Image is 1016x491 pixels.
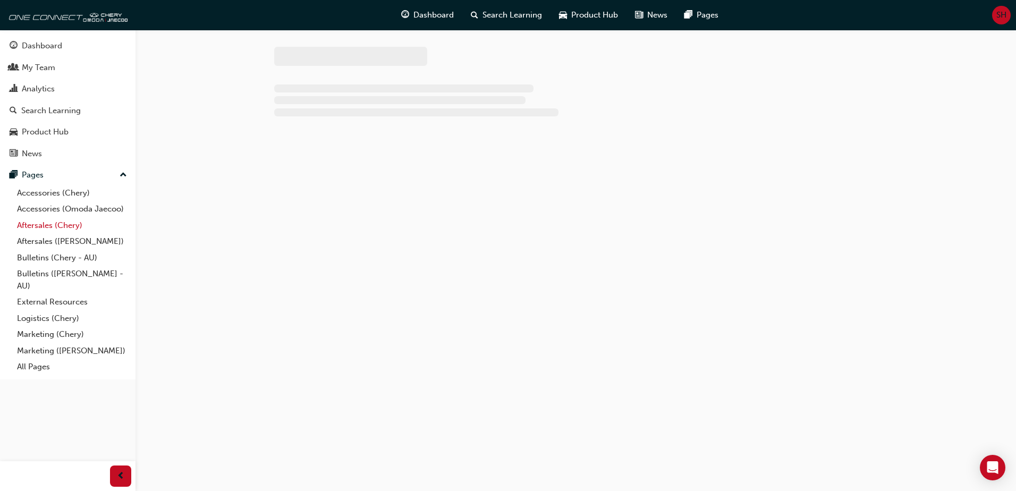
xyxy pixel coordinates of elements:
div: Product Hub [22,126,69,138]
a: Bulletins ([PERSON_NAME] - AU) [13,266,131,294]
a: Dashboard [4,36,131,56]
span: guage-icon [401,9,409,22]
a: All Pages [13,359,131,375]
span: pages-icon [10,171,18,180]
a: Marketing ([PERSON_NAME]) [13,343,131,359]
a: Aftersales ([PERSON_NAME]) [13,233,131,250]
span: prev-icon [117,470,125,483]
a: Logistics (Chery) [13,310,131,327]
a: Aftersales (Chery) [13,217,131,234]
a: search-iconSearch Learning [462,4,551,26]
span: people-icon [10,63,18,73]
a: Accessories (Chery) [13,185,131,201]
a: pages-iconPages [676,4,727,26]
a: Analytics [4,79,131,99]
span: news-icon [635,9,643,22]
button: Pages [4,165,131,185]
a: guage-iconDashboard [393,4,462,26]
div: Pages [22,169,44,181]
span: news-icon [10,149,18,159]
span: chart-icon [10,84,18,94]
a: Product Hub [4,122,131,142]
a: Marketing (Chery) [13,326,131,343]
a: car-iconProduct Hub [551,4,626,26]
span: guage-icon [10,41,18,51]
span: SH [996,9,1006,21]
div: Open Intercom Messenger [980,455,1005,480]
a: External Resources [13,294,131,310]
span: car-icon [559,9,567,22]
span: pages-icon [684,9,692,22]
span: up-icon [120,168,127,182]
div: Search Learning [21,105,81,117]
a: My Team [4,58,131,78]
div: Analytics [22,83,55,95]
span: Pages [697,9,718,21]
button: DashboardMy TeamAnalyticsSearch LearningProduct HubNews [4,34,131,165]
span: Search Learning [482,9,542,21]
img: oneconnect [5,4,128,26]
a: News [4,144,131,164]
span: search-icon [471,9,478,22]
a: news-iconNews [626,4,676,26]
a: Bulletins (Chery - AU) [13,250,131,266]
div: Dashboard [22,40,62,52]
span: car-icon [10,128,18,137]
span: Product Hub [571,9,618,21]
button: SH [992,6,1011,24]
a: Accessories (Omoda Jaecoo) [13,201,131,217]
span: News [647,9,667,21]
span: Dashboard [413,9,454,21]
a: Search Learning [4,101,131,121]
div: News [22,148,42,160]
span: search-icon [10,106,17,116]
div: My Team [22,62,55,74]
